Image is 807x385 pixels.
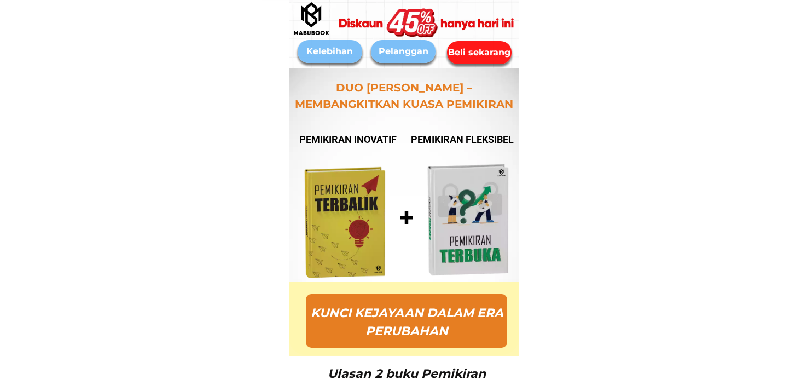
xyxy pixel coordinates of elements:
div: Beli sekarang [446,46,512,59]
div: Kelebihan [298,45,362,58]
h1: PEMIKIRAN INOVATIF [295,132,401,147]
h1: KUNCI KEJAYAAN DALAM ERA PERUBAHAN [303,304,511,340]
h1: PEMIKIRAN FLEKSIBEL [410,132,515,147]
h1: + [391,197,422,238]
div: Pelanggan [371,45,436,58]
h1: DUO [PERSON_NAME] – MEMBANGKITKAN KUASA PEMIKIRAN [283,79,524,112]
